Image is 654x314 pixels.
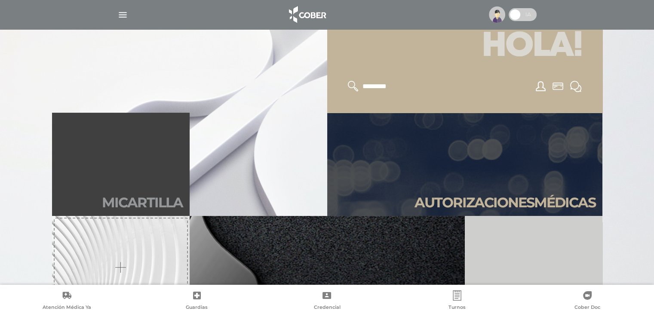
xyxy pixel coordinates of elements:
[43,304,91,312] span: Atención Médica Ya
[117,9,128,20] img: Cober_menu-lines-white.svg
[262,290,392,312] a: Credencial
[338,22,592,71] h1: Hola!
[284,4,329,25] img: logo_cober_home-white.png
[574,304,600,312] span: Cober Doc
[313,304,340,312] span: Credencial
[102,194,183,211] h2: Mi car tilla
[2,290,132,312] a: Atención Médica Ya
[415,194,596,211] h2: Autori zaciones médicas
[186,304,208,312] span: Guardias
[448,304,466,312] span: Turnos
[52,113,190,216] a: Micartilla
[132,290,262,312] a: Guardias
[392,290,522,312] a: Turnos
[327,113,602,216] a: Autorizacionesmédicas
[489,6,505,23] img: profile-placeholder.svg
[522,290,652,312] a: Cober Doc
